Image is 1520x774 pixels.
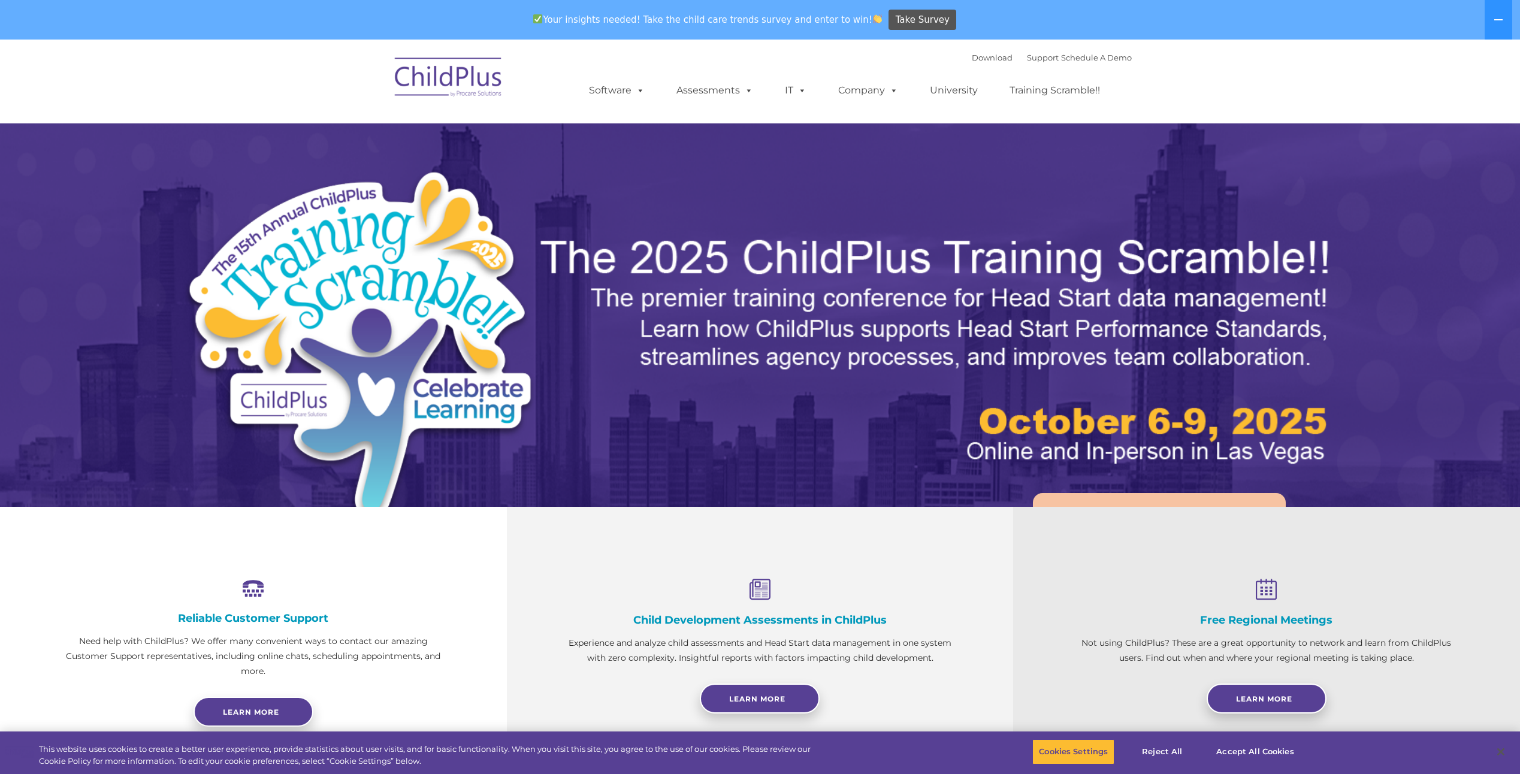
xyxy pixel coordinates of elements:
[577,78,657,102] a: Software
[664,78,765,102] a: Assessments
[1125,739,1199,764] button: Reject All
[567,613,954,627] h4: Child Development Assessments in ChildPlus
[1488,739,1514,765] button: Close
[729,694,785,703] span: Learn More
[60,612,447,625] h4: Reliable Customer Support
[826,78,910,102] a: Company
[1027,53,1059,62] a: Support
[223,708,279,716] span: Learn more
[889,10,956,31] a: Take Survey
[1207,684,1326,713] a: Learn More
[918,78,990,102] a: University
[896,10,950,31] span: Take Survey
[1032,739,1114,764] button: Cookies Settings
[700,684,820,713] a: Learn More
[1210,739,1300,764] button: Accept All Cookies
[1236,694,1292,703] span: Learn More
[972,53,1013,62] a: Download
[1061,53,1132,62] a: Schedule A Demo
[533,14,542,23] img: ✅
[998,78,1112,102] a: Training Scramble!!
[1073,636,1460,666] p: Not using ChildPlus? These are a great opportunity to network and learn from ChildPlus users. Fin...
[60,634,447,679] p: Need help with ChildPlus? We offer many convenient ways to contact our amazing Customer Support r...
[972,53,1132,62] font: |
[167,79,203,88] span: Last name
[1073,613,1460,627] h4: Free Regional Meetings
[389,49,509,109] img: ChildPlus by Procare Solutions
[194,697,313,727] a: Learn more
[39,743,836,767] div: This website uses cookies to create a better user experience, provide statistics about user visit...
[528,8,887,31] span: Your insights needed! Take the child care trends survey and enter to win!
[567,636,954,666] p: Experience and analyze child assessments and Head Start data management in one system with zero c...
[873,14,882,23] img: 👏
[167,128,217,137] span: Phone number
[773,78,818,102] a: IT
[1033,493,1286,561] a: Learn More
